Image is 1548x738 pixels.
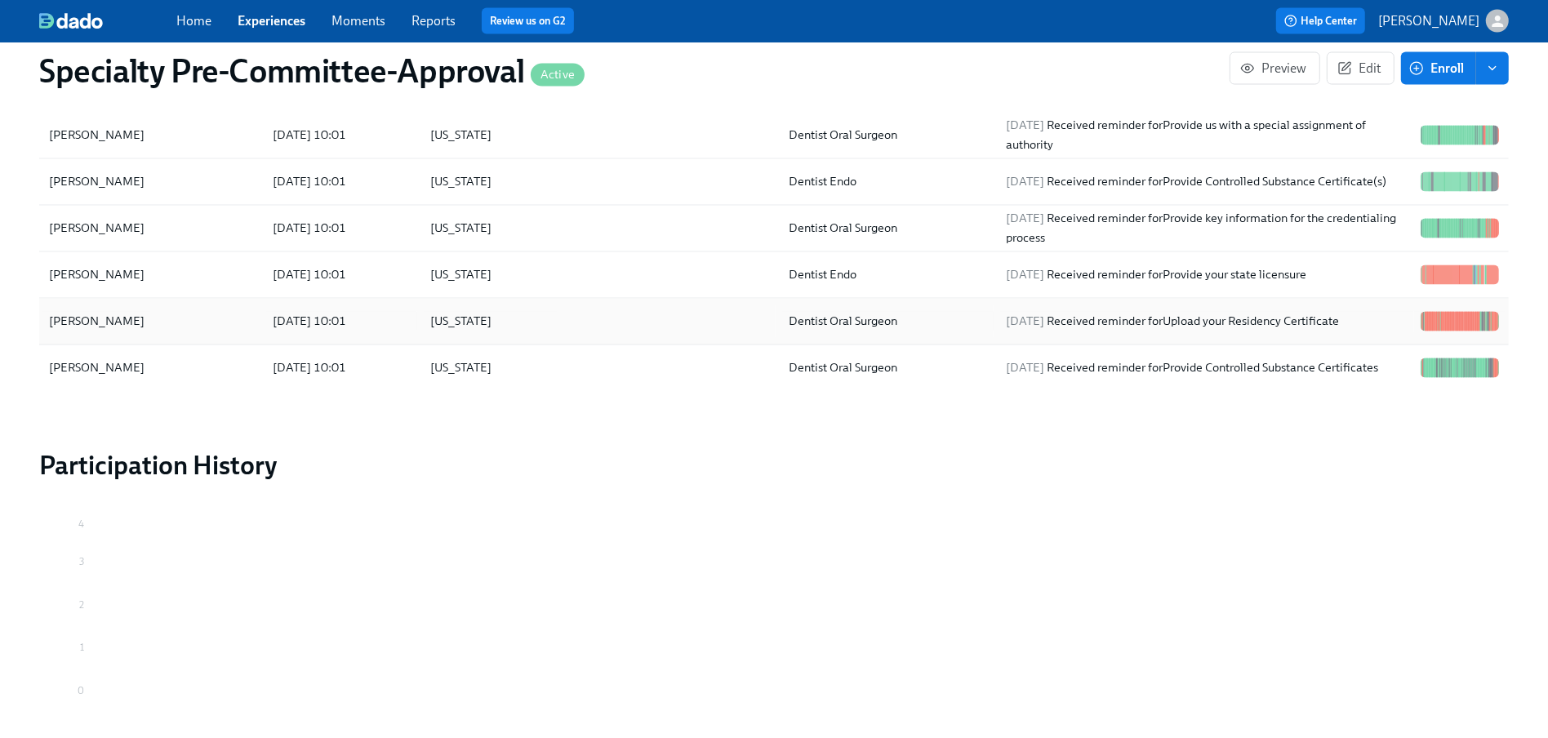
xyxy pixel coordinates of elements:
div: [DATE] 10:01 [266,312,417,331]
div: [US_STATE] [424,265,558,285]
div: Dentist Oral Surgeon [782,358,993,378]
button: enroll [1476,52,1509,85]
div: [PERSON_NAME] [42,126,260,145]
div: [PERSON_NAME][DATE] 10:01[US_STATE]Dentist Endo[DATE] Received reminder forProvide Controlled Sub... [39,159,1509,206]
a: Review us on G2 [490,13,566,29]
button: Edit [1327,52,1395,85]
a: Home [176,13,211,29]
div: [DATE] 10:01 [266,219,417,238]
span: [DATE] [1007,175,1045,189]
div: [PERSON_NAME][DATE] 10:01[US_STATE]Dentist Oral Surgeon[DATE] Received reminder forProvide Contro... [39,345,1509,391]
span: Preview [1243,60,1306,77]
tspan: 3 [79,557,84,568]
a: Moments [331,13,385,29]
button: [PERSON_NAME] [1378,10,1509,33]
span: [DATE] [1007,314,1045,329]
div: Dentist Endo [782,265,993,285]
span: [DATE] [1007,211,1045,226]
div: [DATE] 10:01 [266,358,417,378]
span: Help Center [1284,13,1357,29]
span: [DATE] [1007,268,1045,282]
div: Received reminder for Provide your state licensure [1000,265,1414,285]
div: [PERSON_NAME] [42,219,260,238]
div: Received reminder for Provide us with a special assignment of authority [1000,116,1414,155]
a: Reports [411,13,456,29]
span: Edit [1341,60,1381,77]
div: [PERSON_NAME] [42,265,260,285]
button: Enroll [1401,52,1476,85]
div: [PERSON_NAME][DATE] 10:01[US_STATE]Dentist Endo[DATE] Received reminder forProvide your state lic... [39,252,1509,299]
div: [PERSON_NAME][DATE] 10:01[US_STATE]Dentist Oral Surgeon[DATE] Received reminder forUpload your Re... [39,299,1509,345]
button: Help Center [1276,8,1365,34]
a: dado [39,13,176,29]
div: [US_STATE] [424,126,558,145]
span: [DATE] [1007,361,1045,376]
div: Dentist Oral Surgeon [782,126,993,145]
div: Dentist Oral Surgeon [782,219,993,238]
button: Preview [1230,52,1320,85]
div: [DATE] 10:01 [266,126,417,145]
span: Enroll [1412,60,1464,77]
button: Review us on G2 [482,8,574,34]
div: [DATE] 10:01 [266,172,417,192]
div: Dentist Oral Surgeon [782,312,993,331]
a: Experiences [238,13,305,29]
div: [US_STATE] [424,358,558,378]
div: [DATE] 10:01 [266,265,417,285]
tspan: 2 [79,599,84,611]
div: [US_STATE] [424,172,558,192]
span: Active [531,69,585,82]
div: [PERSON_NAME][DATE] 10:01[US_STATE]Dentist Oral Surgeon[DATE] Received reminder forProvide us wit... [39,113,1509,159]
div: [PERSON_NAME] [42,358,260,378]
div: Received reminder for Provide key information for the credentialing process [1000,209,1414,248]
img: dado [39,13,103,29]
h2: Participation History [39,450,1509,482]
div: [PERSON_NAME] [42,312,151,331]
div: [US_STATE] [424,312,558,331]
div: [PERSON_NAME][DATE] 10:01[US_STATE]Dentist Oral Surgeon[DATE] Received reminder forProvide key in... [39,206,1509,252]
div: Dentist Endo [782,172,993,192]
tspan: 4 [78,518,84,530]
tspan: 1 [80,642,84,654]
div: Received reminder for Provide Controlled Substance Certificates [1000,358,1414,378]
h1: Specialty Pre-Committee-Approval [39,52,585,91]
span: [DATE] [1007,118,1045,133]
div: [US_STATE] [424,219,558,238]
div: Received reminder for Upload your Residency Certificate [1000,312,1414,331]
tspan: 0 [78,685,84,696]
p: [PERSON_NAME] [1378,12,1479,30]
div: [PERSON_NAME] [42,172,260,192]
div: Received reminder for Provide Controlled Substance Certificate(s) [1000,172,1414,192]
